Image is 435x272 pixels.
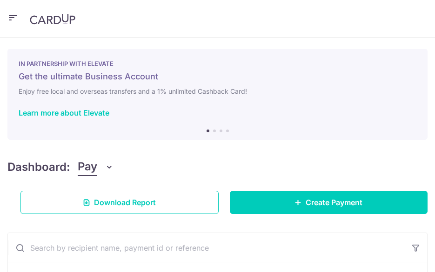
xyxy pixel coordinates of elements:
a: Create Payment [230,191,428,214]
h4: Dashboard: [7,159,70,175]
p: IN PARTNERSHIP WITH ELEVATE [19,60,416,67]
span: Create Payment [306,197,362,208]
iframe: Opens a widget where you can find more information [375,244,426,267]
h6: Enjoy free local and overseas transfers and a 1% unlimited Cashback Card! [19,86,416,97]
h5: Get the ultimate Business Account [19,71,416,82]
img: CardUp [30,13,75,25]
input: Search by recipient name, payment id or reference [8,233,405,263]
span: Pay [78,158,97,176]
span: Download Report [94,197,156,208]
button: Pay [78,158,114,176]
a: Download Report [20,191,219,214]
a: Learn more about Elevate [19,108,109,117]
